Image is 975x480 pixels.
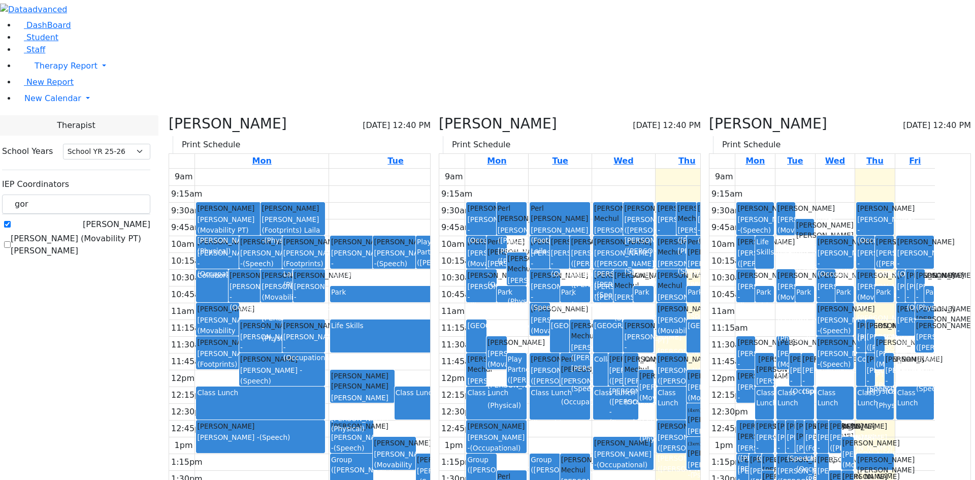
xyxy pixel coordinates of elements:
div: [PERSON_NAME] [867,354,874,364]
div: [PERSON_NAME] - [857,332,864,363]
div: [PERSON_NAME] - [818,281,834,312]
span: (Physical) [876,401,909,409]
div: [GEOGRAPHIC_DATA] [467,321,485,331]
div: [PERSON_NAME] Mechul [571,321,589,341]
div: [PERSON_NAME] [886,354,893,364]
div: [PERSON_NAME] - [467,214,495,245]
div: [PERSON_NAME] [876,237,893,247]
span: (Speech) [571,385,602,393]
a: Staff [16,45,45,54]
a: September 2, 2025 [550,154,570,168]
span: (4xm) [688,408,701,413]
div: [PERSON_NAME] [857,270,874,280]
div: [PERSON_NAME] - [487,259,506,290]
div: Park [331,287,458,297]
div: [PERSON_NAME] [737,371,754,381]
div: [PERSON_NAME] ([PERSON_NAME]) [PERSON_NAME] ([PERSON_NAME]) - [609,365,623,427]
div: [PERSON_NAME] [802,354,813,364]
span: (Speech) [802,387,833,395]
span: (Speech) [571,301,602,309]
div: [PERSON_NAME] ([PERSON_NAME]) [PERSON_NAME] - [876,248,893,300]
span: (Speech) [737,303,768,311]
span: (Occupational) [857,236,908,244]
div: [PERSON_NAME] [331,237,372,247]
div: [PERSON_NAME] ([PERSON_NAME]) [PERSON_NAME] ([PERSON_NAME]) - [916,332,933,394]
div: [PERSON_NAME] [916,321,933,331]
span: (Occupational) [197,270,248,278]
div: [PERSON_NAME] - [897,315,914,346]
div: Class Lunch [531,388,589,398]
div: [PERSON_NAME] [830,421,840,431]
div: [PERSON_NAME] - [374,248,415,269]
div: Play Partners [508,354,526,375]
div: [PERSON_NAME] ([PERSON_NAME]) [PERSON_NAME] - [571,342,589,394]
div: [PERSON_NAME] [906,270,914,280]
div: [PERSON_NAME] ([PERSON_NAME]) [PERSON_NAME] ([PERSON_NAME]) - [624,214,652,276]
div: [PERSON_NAME] - [906,281,914,312]
div: [PERSON_NAME] ([PERSON_NAME]) [PERSON_NAME] ([PERSON_NAME]) - [688,259,716,321]
div: Class Lunch [777,388,813,408]
a: September 4, 2025 [676,154,698,168]
label: School Years [2,145,53,157]
div: [PERSON_NAME] Mechul [677,203,696,224]
div: [PERSON_NAME] - [467,281,495,312]
div: [PERSON_NAME] ([PERSON_NAME]) [PERSON_NAME] ([PERSON_NAME]) - [594,248,653,300]
label: [PERSON_NAME] [83,218,150,231]
div: [PERSON_NAME] [737,270,754,280]
div: [PERSON_NAME] - [737,382,754,413]
span: (Physical) [264,236,298,244]
div: Park [561,287,589,297]
div: [PERSON_NAME] (Movability PT) [PERSON_NAME] - [777,348,788,410]
div: [PERSON_NAME] - [331,432,372,453]
div: [PERSON_NAME] (Movability PT) [PERSON_NAME] - [658,315,686,377]
a: September 2, 2025 [785,154,805,168]
div: Class Lunch [197,388,324,398]
div: [PERSON_NAME] - [916,281,924,312]
span: (Speech) [531,303,562,311]
a: DashBoard [16,20,71,30]
div: [PERSON_NAME] [467,203,495,213]
div: [PERSON_NAME] - [897,248,933,279]
div: [PERSON_NAME] (Footprints) Laila - [197,348,238,390]
span: (Speech) [259,433,290,441]
div: [PERSON_NAME] [240,354,324,364]
span: Staff [26,45,45,54]
div: [PERSON_NAME] [PERSON_NAME] [916,304,933,325]
span: (Occupational) [561,398,612,406]
div: Play Partners [417,237,458,258]
span: (Speech) [897,337,928,345]
div: [PERSON_NAME] [197,203,259,213]
div: [PERSON_NAME] [658,421,686,431]
a: September 3, 2025 [823,154,847,168]
div: Park [634,287,653,297]
div: [PERSON_NAME] [467,421,526,431]
div: [PERSON_NAME] - [331,248,372,279]
div: Park [498,287,526,297]
div: [PERSON_NAME] [197,337,238,347]
div: [PERSON_NAME] ([PERSON_NAME]) [PERSON_NAME] - [677,225,696,277]
div: [PERSON_NAME] [818,237,853,247]
div: [PERSON_NAME] - [818,248,853,279]
span: (Occupational) [294,303,345,311]
div: [PERSON_NAME] [658,203,676,213]
div: [PERSON_NAME] - [230,281,259,312]
div: [PERSON_NAME] [262,270,291,280]
span: (Occupational) [624,354,675,362]
div: [PERSON_NAME] [639,371,653,381]
div: [PERSON_NAME] - [886,365,893,396]
div: [PERSON_NAME] [777,203,794,213]
div: [PERSON_NAME] (Movability PT) [PERSON_NAME] - [467,248,485,310]
div: [PERSON_NAME] [624,321,652,331]
div: [PERSON_NAME] ([PERSON_NAME]) [PERSON_NAME] ([PERSON_NAME]) - [498,225,526,287]
span: (Occupational) [331,270,382,278]
div: [PERSON_NAME] ([PERSON_NAME]) [PERSON_NAME] ([PERSON_NAME]) - [594,281,612,343]
div: [PERSON_NAME] Mechul [658,270,686,291]
div: Perl [PERSON_NAME] [498,203,526,224]
div: [PERSON_NAME] (Movability PT) [PERSON_NAME] - [777,281,794,343]
div: [PERSON_NAME] [818,421,828,431]
div: [PERSON_NAME] - [818,315,853,336]
div: [PERSON_NAME] - [240,248,281,269]
div: [PERSON_NAME] Mechul [658,237,686,258]
label: IEP Coordinators [2,178,69,190]
span: (Physical) [487,401,521,409]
